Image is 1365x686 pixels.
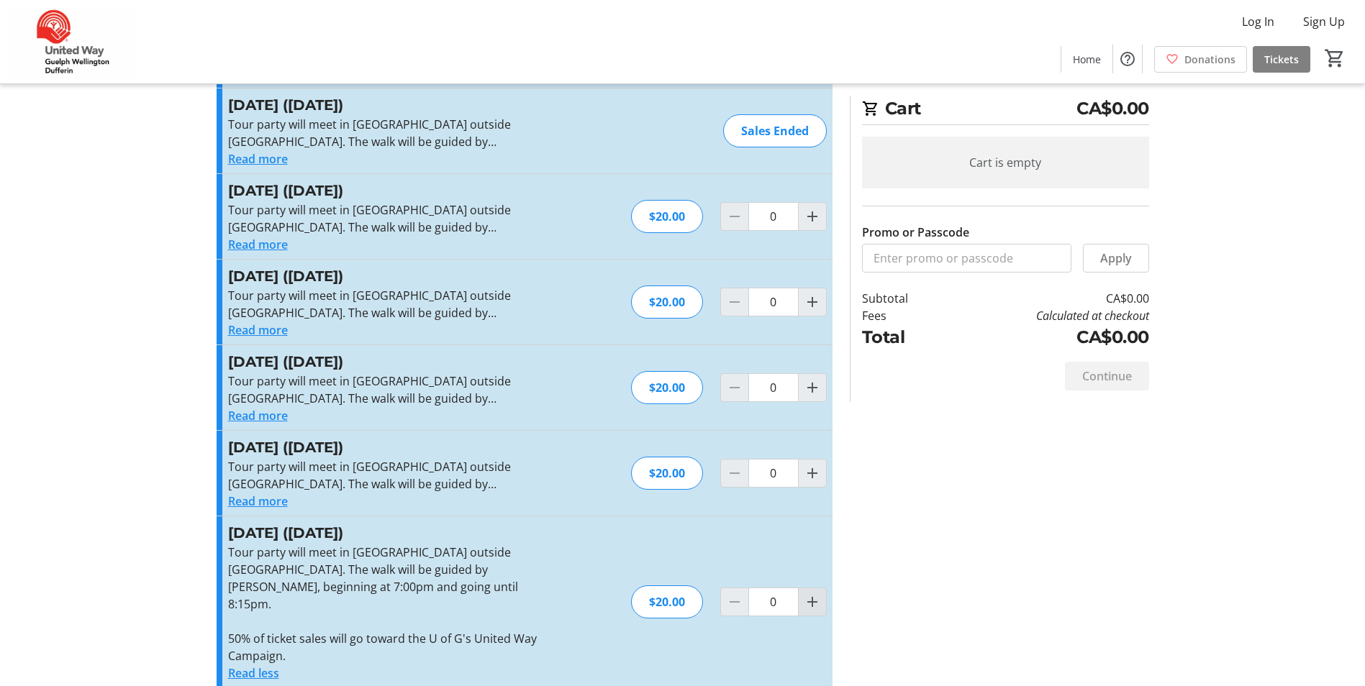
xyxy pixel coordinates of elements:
p: Tour party will meet in [GEOGRAPHIC_DATA] outside [GEOGRAPHIC_DATA]. The walk will be guided by [... [228,372,543,407]
p: Tour party will meet in [GEOGRAPHIC_DATA] outside [GEOGRAPHIC_DATA]. The walk will be guided by [... [228,544,543,613]
button: Read more [228,321,288,339]
input: October 23 (Thursday) Quantity [748,288,799,316]
span: Donations [1184,52,1235,67]
h3: [DATE] ([DATE]) [228,265,543,287]
td: CA$0.00 [945,290,1148,307]
button: Read less [228,664,279,682]
button: Increment by one [799,203,826,230]
td: Calculated at checkout [945,307,1148,324]
input: Enter promo or passcode [862,244,1071,273]
p: Tour party will meet in [GEOGRAPHIC_DATA] outside [GEOGRAPHIC_DATA]. The walk will be guided by [... [228,458,543,493]
a: Home [1061,46,1112,73]
td: Total [862,324,945,350]
span: CA$0.00 [1076,96,1149,122]
h3: [DATE] ([DATE]) [228,436,543,458]
button: Log In [1230,10,1286,33]
button: Increment by one [799,459,826,487]
h2: Cart [862,96,1149,125]
span: Sign Up [1303,13,1345,30]
span: Apply [1100,250,1132,267]
h3: [DATE] ([DATE]) [228,522,543,544]
label: Promo or Passcode [862,224,969,241]
a: Donations [1154,46,1247,73]
input: October 29 (Wednesday) Quantity [748,459,799,488]
span: Home [1073,52,1101,67]
a: Tickets [1253,46,1310,73]
button: Read more [228,493,288,510]
button: Help [1113,45,1142,73]
p: Tour party will meet in [GEOGRAPHIC_DATA] outside [GEOGRAPHIC_DATA]. The walk will be guided by [... [228,287,543,321]
div: $20.00 [631,200,703,233]
img: United Way Guelph Wellington Dufferin's Logo [9,6,137,78]
div: $20.00 [631,371,703,404]
td: Subtotal [862,290,945,307]
input: October 22 (Wednesday) Quantity [748,202,799,231]
p: 50% of ticket sales will go toward the U of G's United Way Campaign. [228,630,543,664]
button: Cart [1322,45,1348,71]
input: October 30 (Thursday) Quantity [748,587,799,616]
button: Read more [228,407,288,424]
button: Sign Up [1292,10,1356,33]
span: Log In [1242,13,1274,30]
div: Cart is empty [862,137,1149,188]
p: Tour party will meet in [GEOGRAPHIC_DATA] outside [GEOGRAPHIC_DATA]. The walk will be guided by [... [228,116,543,150]
button: Increment by one [799,288,826,316]
button: Apply [1083,244,1149,273]
p: Tour party will meet in [GEOGRAPHIC_DATA] outside [GEOGRAPHIC_DATA]. The walk will be guided by [... [228,201,543,236]
button: Increment by one [799,588,826,616]
span: Tickets [1264,52,1299,67]
button: Read more [228,150,288,168]
h3: [DATE] ([DATE]) [228,180,543,201]
button: Read more [228,236,288,253]
div: $20.00 [631,457,703,490]
input: October 28 (Tuesday) Quantity [748,373,799,402]
div: $20.00 [631,585,703,618]
h3: [DATE] ([DATE]) [228,94,543,116]
td: CA$0.00 [945,324,1148,350]
td: Fees [862,307,945,324]
div: Sales Ended [723,114,827,147]
h3: [DATE] ([DATE]) [228,351,543,372]
div: $20.00 [631,285,703,319]
button: Increment by one [799,374,826,401]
